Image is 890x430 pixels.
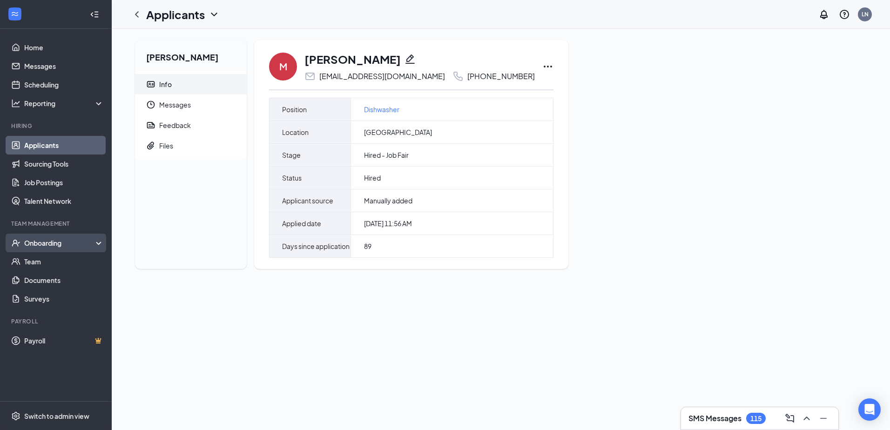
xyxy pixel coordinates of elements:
span: Days since application [282,241,350,252]
button: ChevronUp [799,411,814,426]
span: Applicant source [282,195,333,206]
svg: Phone [452,71,464,82]
svg: ChevronLeft [131,9,142,20]
a: Documents [24,271,104,289]
svg: Analysis [11,99,20,108]
span: Applied date [282,218,321,229]
a: Dishwasher [364,104,399,114]
a: Messages [24,57,104,75]
svg: QuestionInfo [839,9,850,20]
h1: [PERSON_NAME] [304,51,401,67]
div: [EMAIL_ADDRESS][DOMAIN_NAME] [319,72,445,81]
a: Team [24,252,104,271]
div: Files [159,141,173,150]
a: Sourcing Tools [24,155,104,173]
svg: Minimize [818,413,829,424]
h2: [PERSON_NAME] [135,40,247,70]
button: ComposeMessage [782,411,797,426]
svg: ContactCard [146,80,155,89]
div: Onboarding [24,238,96,248]
a: Job Postings [24,173,104,192]
a: ContactCardInfo [135,74,247,94]
a: Applicants [24,136,104,155]
svg: Clock [146,100,155,109]
svg: Pencil [405,54,416,65]
a: PayrollCrown [24,331,104,350]
span: Location [282,127,309,138]
a: Surveys [24,289,104,308]
svg: Email [304,71,316,82]
svg: WorkstreamLogo [10,9,20,19]
a: Home [24,38,104,57]
div: [PHONE_NUMBER] [467,72,535,81]
div: M [279,60,287,73]
h1: Applicants [146,7,205,22]
svg: UserCheck [11,238,20,248]
svg: ComposeMessage [784,413,796,424]
div: Feedback [159,121,191,130]
svg: Settings [11,411,20,421]
div: Team Management [11,220,102,228]
svg: ChevronUp [801,413,812,424]
span: 89 [364,242,371,251]
svg: ChevronDown [209,9,220,20]
div: 115 [750,415,762,423]
div: Switch to admin view [24,411,89,421]
span: Manually added [364,196,412,205]
span: Status [282,172,302,183]
span: Hired - Job Fair [364,150,409,160]
div: Payroll [11,317,102,325]
span: Stage [282,149,301,161]
div: LN [862,10,869,18]
div: Info [159,80,172,89]
div: Open Intercom Messenger [858,398,881,421]
h3: SMS Messages [688,413,742,423]
div: Reporting [24,99,104,108]
a: ClockMessages [135,94,247,115]
svg: Ellipses [542,61,553,72]
svg: Notifications [818,9,829,20]
span: Hired [364,173,381,182]
span: [GEOGRAPHIC_DATA] [364,128,432,137]
div: Hiring [11,122,102,130]
a: PaperclipFiles [135,135,247,156]
span: [DATE] 11:56 AM [364,219,412,228]
span: Position [282,104,307,115]
button: Minimize [816,411,831,426]
svg: Report [146,121,155,130]
svg: Collapse [90,10,99,19]
svg: Paperclip [146,141,155,150]
a: Scheduling [24,75,104,94]
a: Talent Network [24,192,104,210]
span: Messages [159,94,239,115]
a: ReportFeedback [135,115,247,135]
